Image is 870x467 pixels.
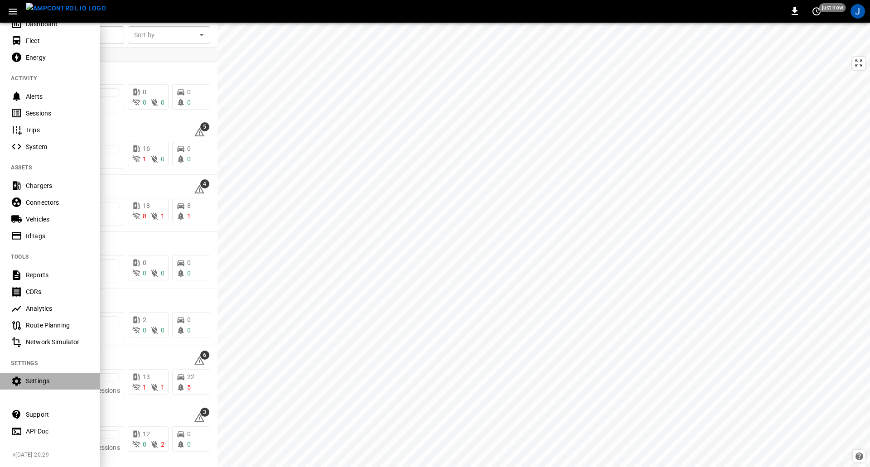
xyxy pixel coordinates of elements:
div: Alerts [26,92,89,101]
div: profile-icon [851,4,865,19]
div: Route Planning [26,321,89,330]
div: Dashboard [26,19,89,29]
div: System [26,142,89,151]
div: IdTags [26,231,89,241]
span: just now [819,3,846,12]
span: v [DATE] 20:29 [13,451,92,460]
div: API Doc [26,427,89,436]
img: ampcontrol.io logo [26,3,106,14]
div: Fleet [26,36,89,45]
button: set refresh interval [809,4,824,19]
div: Trips [26,125,89,135]
div: Reports [26,270,89,279]
div: Settings [26,376,89,385]
div: Vehicles [26,215,89,224]
div: Analytics [26,304,89,313]
div: Sessions [26,109,89,118]
div: Energy [26,53,89,62]
div: CDRs [26,287,89,296]
div: Chargers [26,181,89,190]
div: Connectors [26,198,89,207]
div: Network Simulator [26,337,89,347]
div: Support [26,410,89,419]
